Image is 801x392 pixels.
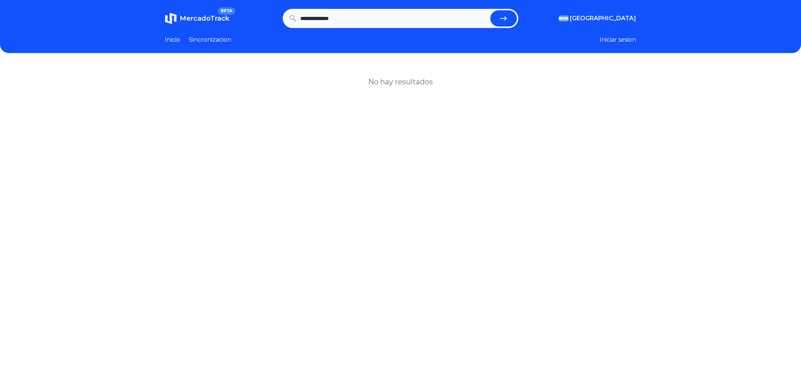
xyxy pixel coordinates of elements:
[189,35,231,44] a: Sincronizacion
[559,14,636,23] button: [GEOGRAPHIC_DATA]
[600,35,636,44] button: Iniciar sesion
[559,15,568,21] img: Argentina
[180,14,229,22] span: MercadoTrack
[218,7,235,15] span: BETA
[165,35,180,44] a: Inicio
[570,14,636,23] span: [GEOGRAPHIC_DATA]
[368,77,433,87] h1: No hay resultados
[165,13,177,24] img: MercadoTrack
[165,13,229,24] a: MercadoTrackBETA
